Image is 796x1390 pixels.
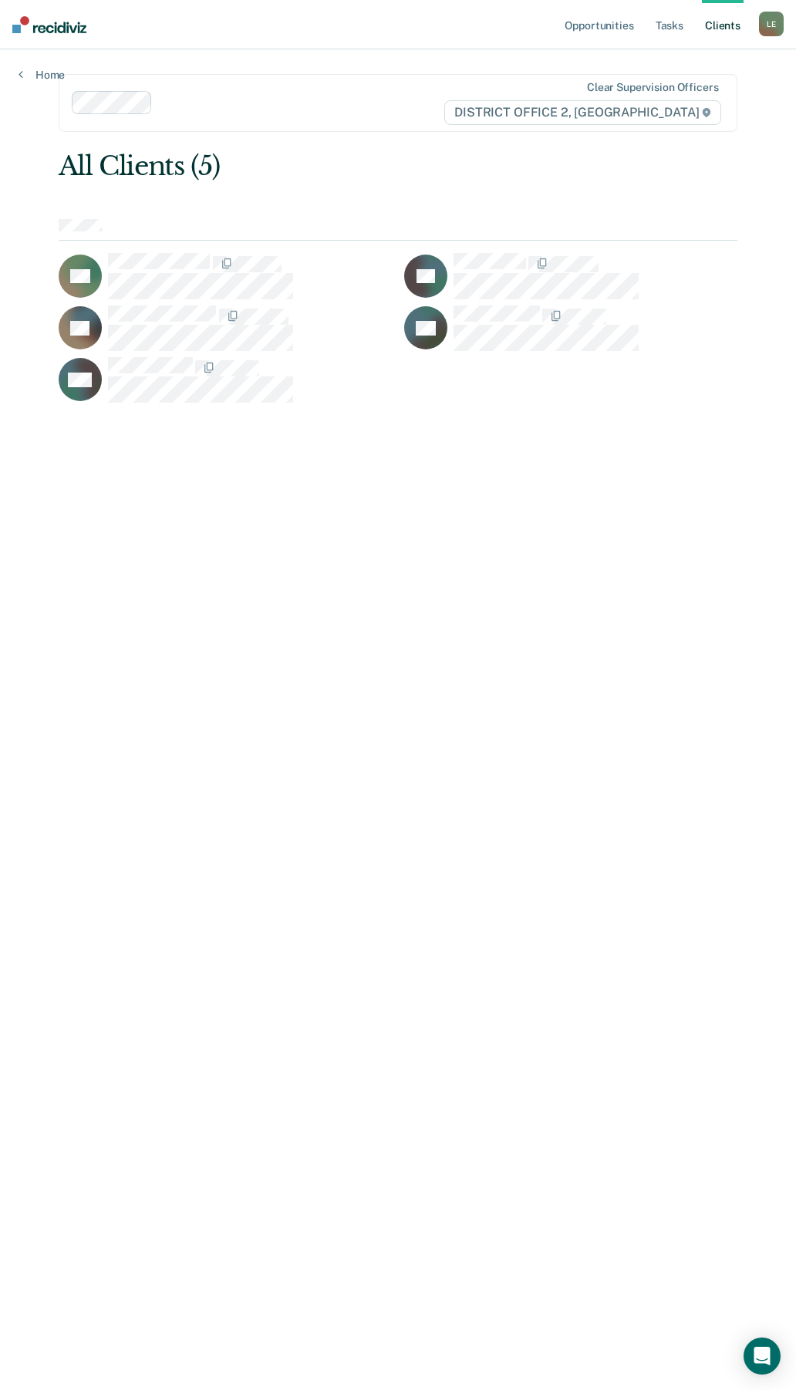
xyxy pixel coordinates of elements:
[759,12,784,36] div: L E
[444,100,721,125] span: DISTRICT OFFICE 2, [GEOGRAPHIC_DATA]
[744,1338,781,1375] div: Open Intercom Messenger
[759,12,784,36] button: LE
[19,68,65,82] a: Home
[587,81,718,94] div: Clear supervision officers
[12,16,86,33] img: Recidiviz
[59,150,602,182] div: All Clients (5)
